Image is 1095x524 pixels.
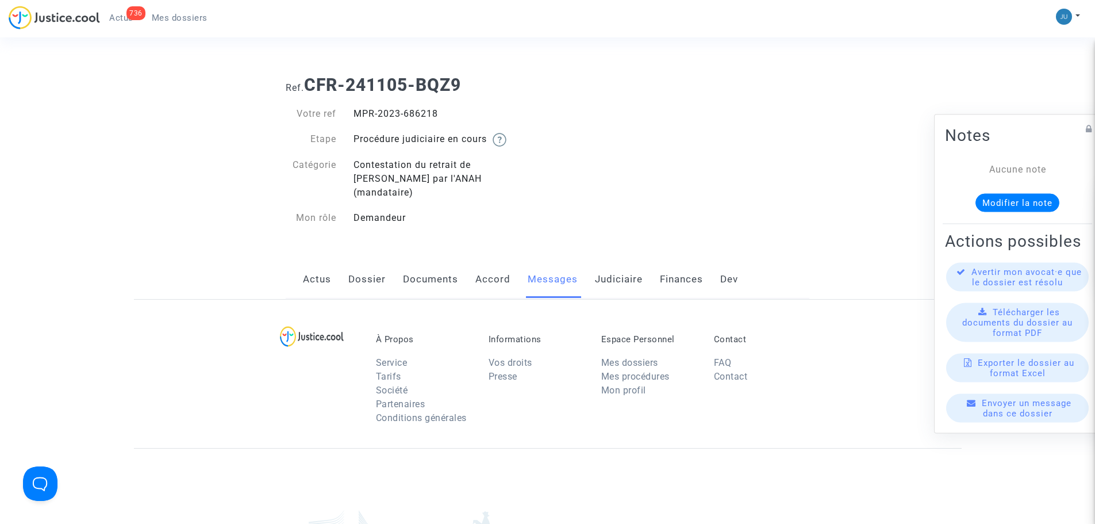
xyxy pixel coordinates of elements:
span: Ref. [286,82,304,93]
a: Accord [475,261,510,299]
span: Mes dossiers [152,13,208,23]
span: Actus [109,13,133,23]
div: Mon rôle [277,211,345,225]
a: Mon profil [601,385,646,396]
a: 736Actus [100,9,143,26]
a: Mes dossiers [601,357,658,368]
p: Contact [714,334,809,345]
a: Vos droits [489,357,532,368]
a: Service [376,357,408,368]
div: Catégorie [277,158,345,200]
a: Messages [528,261,578,299]
a: Actus [303,261,331,299]
a: Contact [714,371,748,382]
span: Envoyer un message dans ce dossier [982,397,1071,418]
div: Procédure judiciaire en cours [345,132,548,147]
div: Demandeur [345,211,548,225]
div: 736 [126,6,145,20]
iframe: Help Scout Beacon - Open [23,466,57,501]
b: CFR-241105-BQZ9 [304,75,461,95]
p: Espace Personnel [601,334,697,345]
img: help.svg [493,133,506,147]
img: jc-logo.svg [9,6,100,29]
a: Judiciaire [595,261,643,299]
img: b1d492b86f2d46b947859bee3e508d1e [1056,9,1072,25]
div: Etape [277,132,345,147]
div: Aucune note [962,162,1073,176]
div: Contestation du retrait de [PERSON_NAME] par l'ANAH (mandataire) [345,158,548,200]
a: FAQ [714,357,732,368]
span: Avertir mon avocat·e que le dossier est résolu [971,266,1082,287]
span: Télécharger les documents du dossier au format PDF [962,307,1073,338]
a: Documents [403,261,458,299]
h2: Notes [945,125,1090,145]
button: Modifier la note [975,193,1059,212]
a: Dossier [348,261,386,299]
a: Tarifs [376,371,401,382]
a: Mes procédures [601,371,670,382]
div: MPR-2023-686218 [345,107,548,121]
a: Partenaires [376,399,425,410]
span: Exporter le dossier au format Excel [978,357,1074,378]
img: logo-lg.svg [280,326,344,347]
a: Mes dossiers [143,9,217,26]
a: Conditions générales [376,412,467,423]
a: Presse [489,371,517,382]
h2: Actions possibles [945,231,1090,251]
p: Informations [489,334,584,345]
a: Finances [660,261,703,299]
p: À Propos [376,334,471,345]
a: Dev [720,261,738,299]
a: Société [376,385,408,396]
div: Votre ref [277,107,345,121]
